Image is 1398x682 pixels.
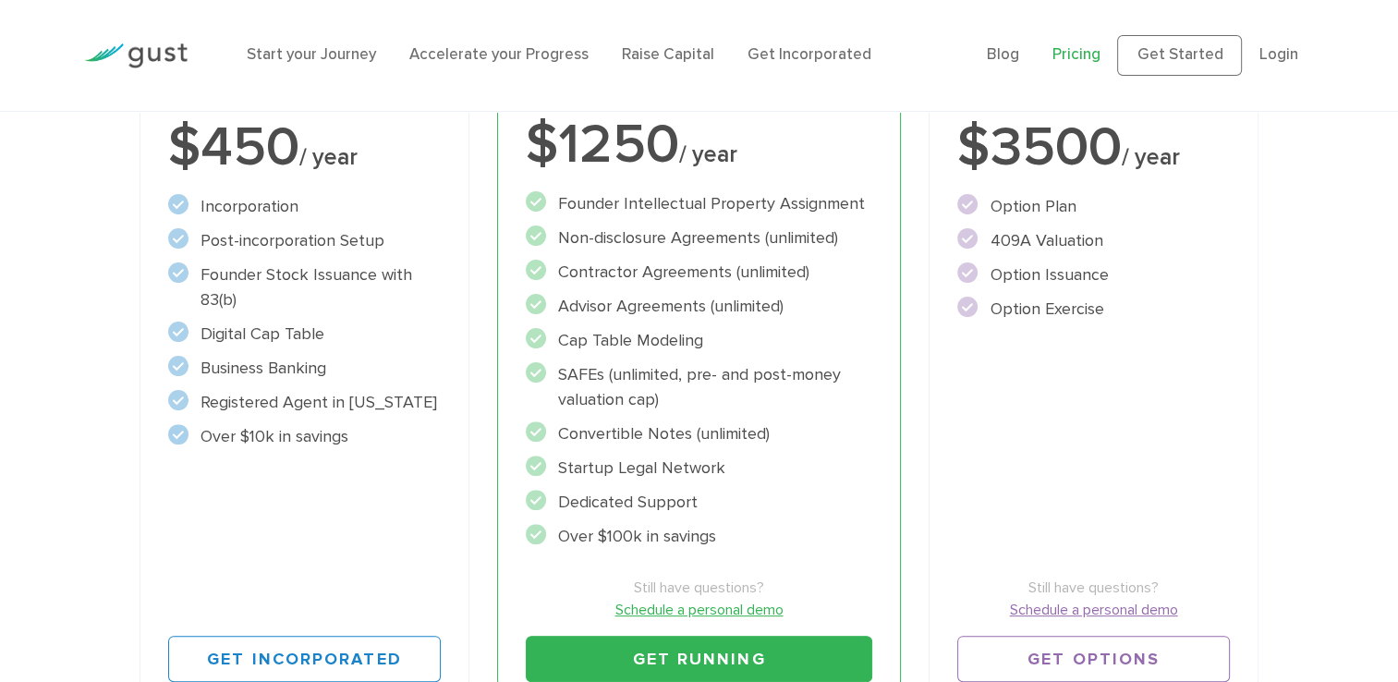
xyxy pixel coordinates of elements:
li: Option Exercise [957,297,1229,322]
span: / year [1121,143,1179,171]
div: $450 [168,120,440,176]
li: Over $100k in savings [526,524,873,549]
a: Pricing [1052,45,1100,64]
li: Digital Cap Table [168,322,440,347]
a: Login [1258,45,1297,64]
span: Still have questions? [957,577,1229,599]
li: Post-incorporation Setup [168,228,440,253]
li: Registered Agent in [US_STATE] [168,390,440,415]
li: Over $10k in savings [168,424,440,449]
div: $3500 [957,120,1229,176]
a: Blog [987,45,1019,64]
a: Get Options [957,636,1229,682]
li: Business Banking [168,356,440,381]
li: Option Plan [957,194,1229,219]
li: Advisor Agreements (unlimited) [526,294,873,319]
li: Contractor Agreements (unlimited) [526,260,873,285]
a: Get Started [1117,35,1242,76]
li: Cap Table Modeling [526,328,873,353]
li: Founder Stock Issuance with 83(b) [168,262,440,312]
a: Schedule a personal demo [957,599,1229,621]
a: Accelerate your Progress [409,45,589,64]
li: Convertible Notes (unlimited) [526,421,873,446]
a: Raise Capital [622,45,714,64]
a: Get Incorporated [748,45,871,64]
li: Non-disclosure Agreements (unlimited) [526,225,873,250]
li: Founder Intellectual Property Assignment [526,191,873,216]
a: Start your Journey [247,45,376,64]
a: Get Incorporated [168,636,440,682]
li: Startup Legal Network [526,456,873,481]
span: / year [299,143,358,171]
li: Incorporation [168,194,440,219]
li: Dedicated Support [526,490,873,515]
img: Gust Logo [84,43,188,68]
a: Schedule a personal demo [526,599,873,621]
div: $1250 [526,117,873,173]
li: Option Issuance [957,262,1229,287]
li: 409A Valuation [957,228,1229,253]
span: Still have questions? [526,577,873,599]
li: SAFEs (unlimited, pre- and post-money valuation cap) [526,362,873,412]
span: / year [679,140,737,168]
a: Get Running [526,636,873,682]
